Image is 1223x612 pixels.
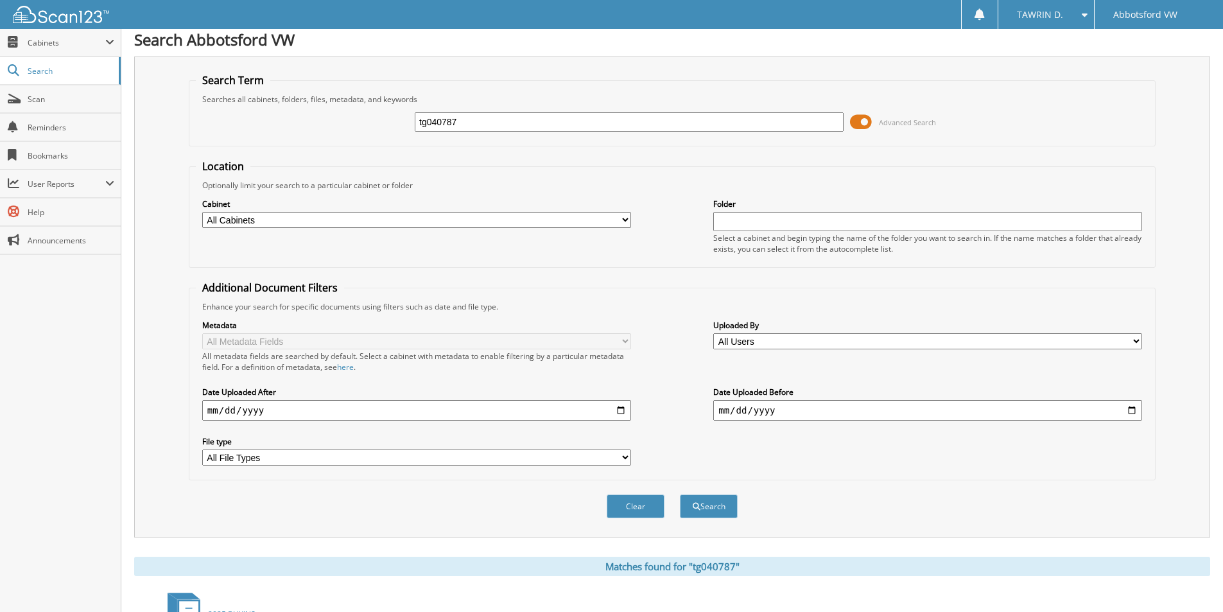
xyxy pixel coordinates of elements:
label: Uploaded By [713,320,1142,331]
span: User Reports [28,179,105,189]
label: Folder [713,198,1142,209]
div: Select a cabinet and begin typing the name of the folder you want to search in. If the name match... [713,232,1142,254]
label: File type [202,436,631,447]
label: Metadata [202,320,631,331]
iframe: Chat Widget [1159,550,1223,612]
button: Clear [607,494,664,518]
input: start [202,400,631,421]
span: Advanced Search [879,118,936,127]
legend: Search Term [196,73,270,87]
label: Date Uploaded After [202,387,631,398]
span: Announcements [28,235,114,246]
label: Cabinet [202,198,631,209]
span: Help [28,207,114,218]
span: Abbotsford VW [1113,11,1177,19]
span: Cabinets [28,37,105,48]
input: end [713,400,1142,421]
label: Date Uploaded Before [713,387,1142,398]
img: scan123-logo-white.svg [13,6,109,23]
span: Scan [28,94,114,105]
legend: Additional Document Filters [196,281,344,295]
span: Reminders [28,122,114,133]
div: Enhance your search for specific documents using filters such as date and file type. [196,301,1149,312]
div: Matches found for "tg040787" [134,557,1210,576]
span: TAWRIN D. [1017,11,1063,19]
div: Searches all cabinets, folders, files, metadata, and keywords [196,94,1149,105]
span: Search [28,66,112,76]
button: Search [680,494,738,518]
div: All metadata fields are searched by default. Select a cabinet with metadata to enable filtering b... [202,351,631,372]
div: Optionally limit your search to a particular cabinet or folder [196,180,1149,191]
a: here [337,362,354,372]
legend: Location [196,159,250,173]
h1: Search Abbotsford VW [134,29,1210,50]
span: Bookmarks [28,150,114,161]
